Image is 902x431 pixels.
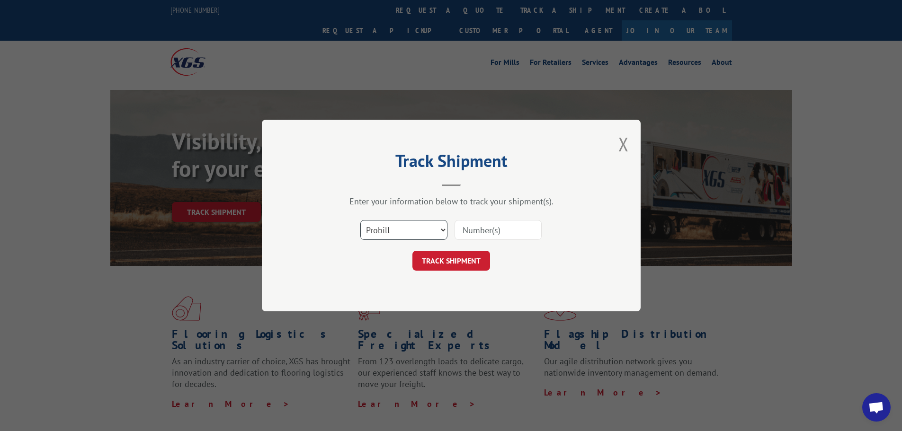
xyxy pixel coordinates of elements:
div: Open chat [862,393,891,422]
h2: Track Shipment [309,154,593,172]
input: Number(s) [455,220,542,240]
button: TRACK SHIPMENT [412,251,490,271]
div: Enter your information below to track your shipment(s). [309,196,593,207]
button: Close modal [618,132,629,157]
